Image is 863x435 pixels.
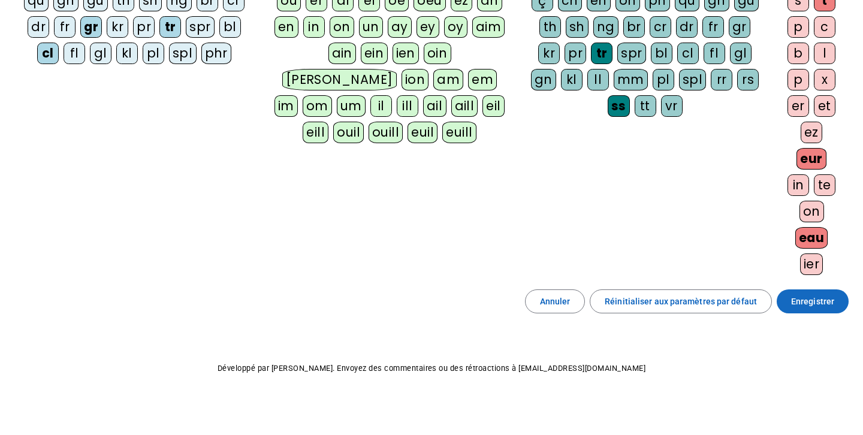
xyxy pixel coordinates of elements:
[116,43,138,64] div: kl
[590,289,772,313] button: Réinitialiser aux paramètres par défaut
[402,69,429,90] div: ion
[704,43,725,64] div: fl
[565,43,586,64] div: pr
[787,16,809,38] div: p
[10,361,853,376] p: Développé par [PERSON_NAME]. Envoyez des commentaires ou des rétroactions à [EMAIL_ADDRESS][DOMAI...
[274,16,298,38] div: en
[661,95,683,117] div: vr
[676,16,698,38] div: dr
[482,95,505,117] div: eil
[80,16,102,38] div: gr
[791,294,834,309] span: Enregistrer
[777,289,849,313] button: Enregistrer
[169,43,197,64] div: spl
[361,43,388,64] div: ein
[587,69,609,90] div: ll
[608,95,630,117] div: ss
[282,69,397,90] div: [PERSON_NAME]
[814,95,835,117] div: et
[539,16,561,38] div: th
[370,95,392,117] div: il
[107,16,128,38] div: kr
[337,95,366,117] div: um
[525,289,586,313] button: Annuler
[451,95,478,117] div: aill
[54,16,76,38] div: fr
[433,69,463,90] div: am
[787,43,809,64] div: b
[635,95,656,117] div: tt
[593,16,618,38] div: ng
[417,16,439,38] div: ey
[388,16,412,38] div: ay
[711,69,732,90] div: rr
[359,16,383,38] div: un
[201,43,232,64] div: phr
[423,95,446,117] div: ail
[159,16,181,38] div: tr
[219,16,241,38] div: bl
[787,95,809,117] div: er
[796,148,826,170] div: eur
[143,43,164,64] div: pl
[444,16,467,38] div: oy
[531,69,556,90] div: gn
[677,43,699,64] div: cl
[787,69,809,90] div: p
[397,95,418,117] div: ill
[614,69,648,90] div: mm
[653,69,674,90] div: pl
[133,16,155,38] div: pr
[650,16,671,38] div: cr
[393,43,420,64] div: ien
[730,43,752,64] div: gl
[623,16,645,38] div: br
[787,174,809,196] div: in
[274,95,298,117] div: im
[799,201,824,222] div: on
[800,253,823,275] div: ier
[538,43,560,64] div: kr
[468,69,497,90] div: em
[64,43,85,64] div: fl
[37,43,59,64] div: cl
[814,69,835,90] div: x
[605,294,757,309] span: Réinitialiser aux paramètres par défaut
[617,43,646,64] div: spr
[814,174,835,196] div: te
[186,16,215,38] div: spr
[566,16,589,38] div: sh
[333,122,364,143] div: ouil
[651,43,672,64] div: bl
[424,43,451,64] div: oin
[801,122,822,143] div: ez
[472,16,505,38] div: aim
[442,122,476,143] div: euill
[679,69,707,90] div: spl
[369,122,403,143] div: ouill
[561,69,583,90] div: kl
[303,122,328,143] div: eill
[408,122,437,143] div: euil
[328,43,357,64] div: ain
[330,16,354,38] div: on
[729,16,750,38] div: gr
[303,95,332,117] div: om
[702,16,724,38] div: fr
[28,16,49,38] div: dr
[737,69,759,90] div: rs
[303,16,325,38] div: in
[591,43,612,64] div: tr
[814,43,835,64] div: l
[540,294,571,309] span: Annuler
[90,43,111,64] div: gl
[795,227,828,249] div: eau
[814,16,835,38] div: c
